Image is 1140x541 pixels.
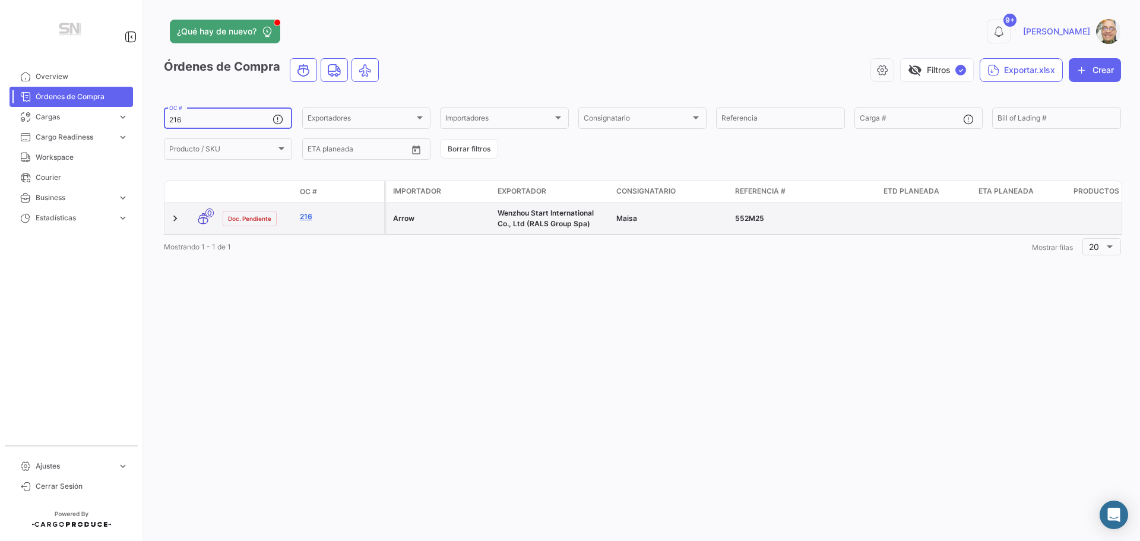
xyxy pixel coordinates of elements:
[36,91,128,102] span: Órdenes de Compra
[498,186,546,197] span: Exportador
[36,152,128,163] span: Workspace
[612,181,730,203] datatable-header-cell: Consignatario
[1023,26,1090,37] span: [PERSON_NAME]
[164,58,382,82] h3: Órdenes de Compra
[321,59,347,81] button: Land
[177,26,256,37] span: ¿Qué hay de nuevo?
[735,186,786,197] span: Referencia #
[36,213,113,223] span: Estadísticas
[36,132,113,143] span: Cargo Readiness
[980,58,1063,82] button: Exportar.xlsx
[308,147,329,155] input: Desde
[337,147,385,155] input: Hasta
[188,187,218,197] datatable-header-cell: Modo de Transporte
[118,132,128,143] span: expand_more
[118,213,128,223] span: expand_more
[205,208,214,217] span: 0
[908,63,922,77] span: visibility_off
[1089,242,1099,252] span: 20
[616,214,637,223] span: Maisa
[1073,186,1119,197] span: Productos
[978,186,1034,197] span: ETA planeada
[393,214,414,223] span: Arrow
[1069,58,1121,82] button: Crear
[36,71,128,82] span: Overview
[616,186,676,197] span: Consignatario
[118,192,128,203] span: expand_more
[36,172,128,183] span: Courier
[735,214,764,223] span: 552M25
[164,242,231,251] span: Mostrando 1 - 1 de 1
[879,181,974,203] datatable-header-cell: ETD planeada
[1096,19,1121,44] img: Captura.PNG
[974,181,1069,203] datatable-header-cell: ETA planeada
[9,87,133,107] a: Órdenes de Compra
[295,182,384,202] datatable-header-cell: OC #
[228,214,271,223] span: Doc. Pendiente
[36,192,113,203] span: Business
[36,461,113,472] span: Ajustes
[584,116,691,124] span: Consignatario
[900,58,974,82] button: visibility_offFiltros✓
[955,65,966,75] span: ✓
[730,181,879,203] datatable-header-cell: Referencia #
[493,181,612,203] datatable-header-cell: Exportador
[386,181,493,203] datatable-header-cell: Importador
[393,186,441,197] span: Importador
[36,112,113,122] span: Cargas
[118,112,128,122] span: expand_more
[300,186,317,197] span: OC #
[440,139,498,159] button: Borrar filtros
[445,116,552,124] span: Importadores
[9,167,133,188] a: Courier
[308,116,414,124] span: Exportadores
[1032,243,1073,252] span: Mostrar filas
[170,20,280,43] button: ¿Qué hay de nuevo?
[407,141,425,159] button: Open calendar
[300,211,379,222] a: 216
[169,147,276,155] span: Producto / SKU
[498,208,594,228] span: Wenzhou Start International Co., Ltd (RALS Group Spa)
[1100,501,1128,529] div: Abrir Intercom Messenger
[9,67,133,87] a: Overview
[9,147,133,167] a: Workspace
[36,481,128,492] span: Cerrar Sesión
[883,186,939,197] span: ETD planeada
[118,461,128,472] span: expand_more
[290,59,316,81] button: Ocean
[42,14,101,48] img: Manufactura+Logo.png
[218,187,295,197] datatable-header-cell: Estado Doc.
[169,213,181,224] a: Expand/Collapse Row
[352,59,378,81] button: Air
